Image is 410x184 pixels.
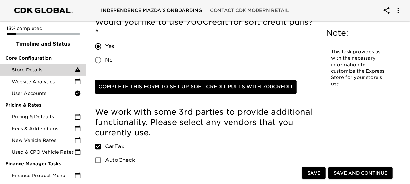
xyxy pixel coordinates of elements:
[5,55,81,61] span: Core Configuration
[379,3,394,18] button: account of current user
[105,156,135,164] span: AutoCheck
[334,169,388,177] span: Save and Continue
[328,167,393,179] button: Save and Continue
[12,114,74,120] span: Pricing & Defaults
[95,107,314,138] h5: We work with some 3rd parties to provide additional functionality. Please select any vendors that...
[210,7,289,15] span: Contact CDK Modern Retail
[307,169,321,177] span: Save
[95,80,297,94] a: Complete this form to set up soft credit pulls with 700Credit
[12,125,74,132] span: Fees & Addendums
[12,172,74,179] span: Finance Product Menu
[95,17,314,38] h5: Would you like to use 700Credit for soft credit pulls?
[331,49,387,87] p: This task provides us with the necessary information to customize the Express Store for your stor...
[105,42,114,50] span: Yes
[302,167,326,179] button: Save
[12,137,74,144] span: New Vehicle Rates
[5,161,81,167] span: Finance Manager Tasks
[101,7,202,15] span: Independence Mazda's Onboarding
[105,56,113,64] span: No
[12,90,74,97] span: User Accounts
[7,25,80,32] p: 13% completed
[326,28,391,38] h5: Note:
[12,67,74,73] span: Store Details
[12,149,74,155] span: Used & CPO Vehicle Rates
[5,102,81,108] span: Pricing & Rates
[105,143,125,150] span: CarFax
[390,3,406,18] button: account of current user
[5,40,81,48] span: Timeline and Status
[99,83,293,91] span: Complete this form to set up soft credit pulls with 700Credit
[12,78,74,85] span: Website Analytics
